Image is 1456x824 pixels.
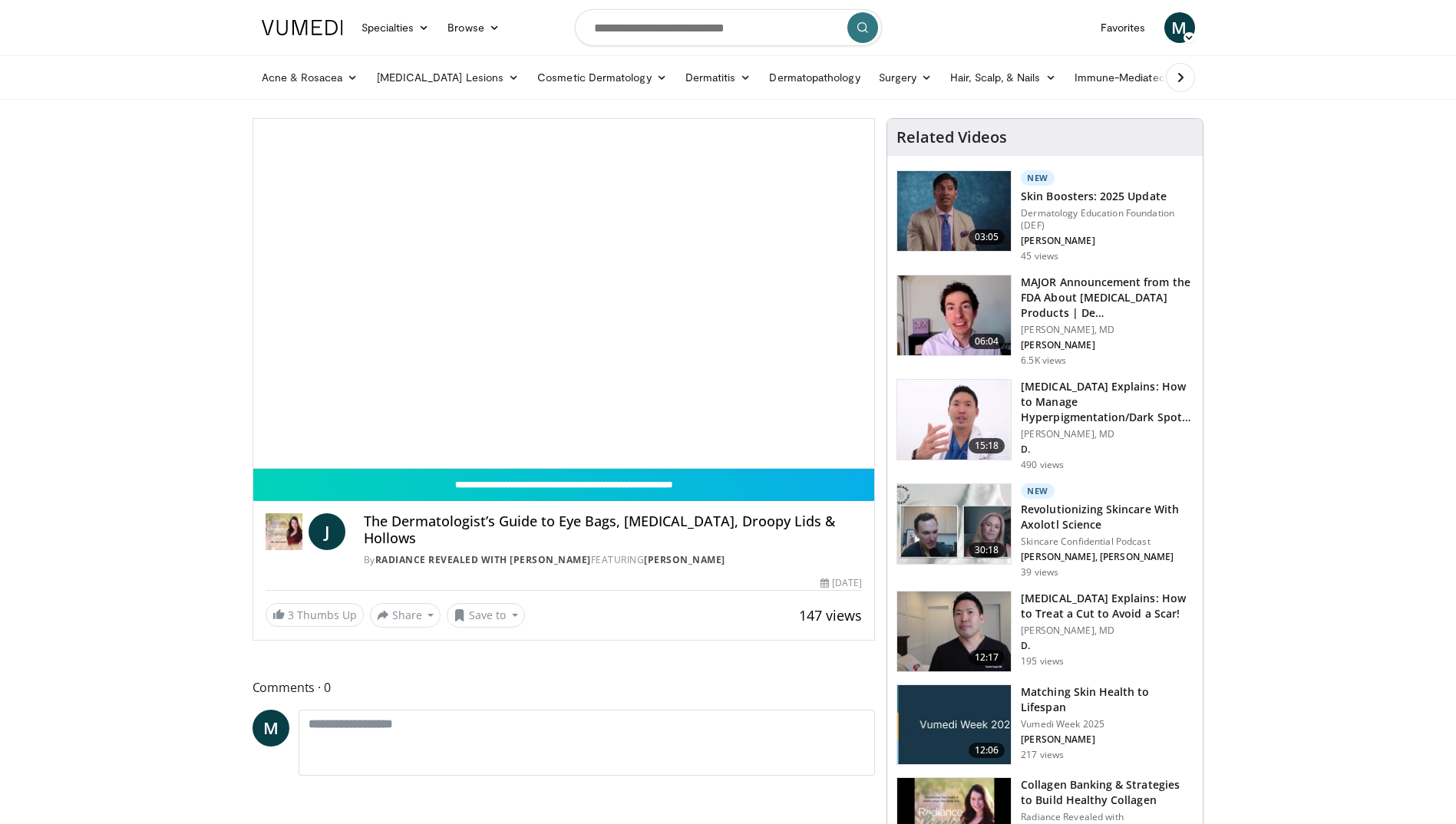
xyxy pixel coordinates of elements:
[1021,655,1064,667] p: 195 views
[969,650,1005,665] span: 12:17
[896,275,1194,367] a: 06:04 MAJOR Announcement from the FDA About [MEDICAL_DATA] Products | De… [PERSON_NAME], MD [PERS...
[575,9,882,46] input: Search topics, interventions
[896,379,1194,471] a: 15:18 [MEDICAL_DATA] Explains: How to Manage Hyperpigmentation/Dark Spots o… [PERSON_NAME], MD D....
[447,603,525,628] button: Save to
[1021,749,1064,761] p: 217 views
[896,170,1194,262] a: 03:05 New Skin Boosters: 2025 Update Dermatology Education Foundation (DEF) [PERSON_NAME] 45 views
[1021,502,1194,532] h3: Revolutionizing Skincare With Axolotl Science
[1021,459,1064,471] p: 490 views
[1021,339,1194,351] p: [PERSON_NAME]
[1021,777,1194,808] h3: Collagen Banking & Strategies to Build Healthy Collagen
[528,62,675,93] a: Cosmetic Dermatology
[253,710,289,747] a: M
[266,513,302,550] img: Radiance Revealed with Dr. Jen Haley
[1021,275,1194,321] h3: MAJOR Announcement from the FDA About [MEDICAL_DATA] Products | De…
[1021,443,1194,456] p: D.
[897,685,1011,765] img: 9b4d3333-eecc-4bfe-9006-6741f236d339.jpg.150x105_q85_crop-smart_upscale.jpg
[896,591,1194,672] a: 12:17 [MEDICAL_DATA] Explains: How to Treat a Cut to Avoid a Scar! [PERSON_NAME], MD D. 195 views
[1021,718,1194,730] p: Vumedi Week 2025
[1065,62,1190,93] a: Immune-Mediated
[438,12,509,43] a: Browse
[1021,591,1194,621] h3: [MEDICAL_DATA] Explains: How to Treat a Cut to Avoid a Scar!
[676,62,761,93] a: Dermatitis
[799,606,862,625] span: 147 views
[375,553,591,566] a: Radiance Revealed with [PERSON_NAME]
[1021,483,1055,499] p: New
[288,608,294,622] span: 3
[941,62,1065,93] a: Hair, Scalp, & Nails
[1021,566,1058,578] p: 39 views
[1021,733,1194,746] p: [PERSON_NAME]
[352,12,439,43] a: Specialties
[1021,551,1194,563] p: [PERSON_NAME], [PERSON_NAME]
[1021,354,1066,367] p: 6.5K views
[969,334,1005,349] span: 06:04
[266,603,364,627] a: 3 Thumbs Up
[1021,250,1058,262] p: 45 views
[896,128,1007,147] h4: Related Videos
[364,513,863,546] h4: The Dermatologist’s Guide to Eye Bags, [MEDICAL_DATA], Droopy Lids & Hollows
[1021,536,1194,548] p: Skincare Confidential Podcast
[253,677,876,697] span: Comments 0
[1021,324,1194,336] p: [PERSON_NAME], MD
[897,275,1011,355] img: b8d0b268-5ea7-42fe-a1b9-7495ab263df8.150x105_q85_crop-smart_upscale.jpg
[1021,207,1194,232] p: Dermatology Education Foundation (DEF)
[870,62,942,93] a: Surgery
[897,592,1011,671] img: 24945916-2cf7-46e8-ba42-f4b460d6138e.150x105_q85_crop-smart_upscale.jpg
[897,171,1011,251] img: 5d8405b0-0c3f-45ed-8b2f-ed15b0244802.150x105_q85_crop-smart_upscale.jpg
[1091,12,1155,43] a: Favorites
[1021,625,1194,637] p: [PERSON_NAME], MD
[897,484,1011,564] img: cf12e609-7d23-4524-9f23-a945e9ea013e.150x105_q85_crop-smart_upscale.jpg
[1021,170,1055,186] p: New
[969,743,1005,758] span: 12:06
[969,229,1005,245] span: 03:05
[364,553,863,567] div: By FEATURING
[820,576,862,590] div: [DATE]
[896,483,1194,578] a: 30:18 New Revolutionizing Skincare With Axolotl Science Skincare Confidential Podcast [PERSON_NAM...
[1021,428,1194,440] p: [PERSON_NAME], MD
[969,438,1005,453] span: 15:18
[253,62,368,93] a: Acne & Rosacea
[896,684,1194,766] a: 12:06 Matching Skin Health to Lifespan Vumedi Week 2025 [PERSON_NAME] 217 views
[1021,379,1194,425] h3: [MEDICAL_DATA] Explains: How to Manage Hyperpigmentation/Dark Spots o…
[1021,640,1194,652] p: D.
[1164,12,1195,43] a: M
[969,542,1005,558] span: 30:18
[253,119,875,469] video-js: Video Player
[1021,189,1194,204] h3: Skin Boosters: 2025 Update
[262,20,343,35] img: VuMedi Logo
[644,553,725,566] a: [PERSON_NAME]
[370,603,441,628] button: Share
[760,62,869,93] a: Dermatopathology
[1021,235,1194,247] p: [PERSON_NAME]
[1021,684,1194,715] h3: Matching Skin Health to Lifespan
[309,513,345,550] a: J
[368,62,529,93] a: [MEDICAL_DATA] Lesions
[897,380,1011,460] img: e1503c37-a13a-4aad-9ea8-1e9b5ff728e6.150x105_q85_crop-smart_upscale.jpg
